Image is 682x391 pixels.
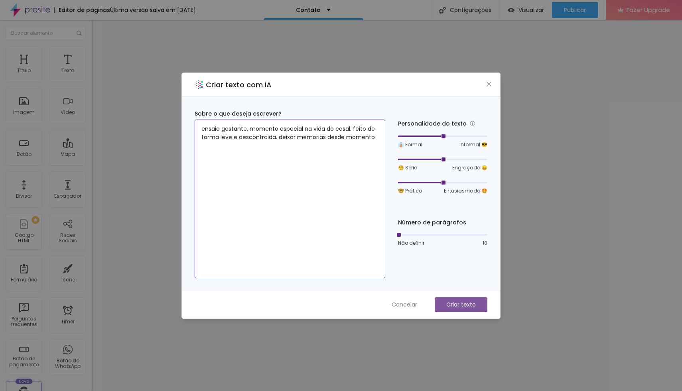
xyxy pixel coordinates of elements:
div: Personalidade do texto [398,119,487,128]
p: Criar texto [446,301,476,309]
span: close [486,81,492,87]
textarea: ensaio gestante, momento especial na vida do casal. feito de forma leve e descontraida. deixar me... [195,120,385,278]
span: Informal 😎 [459,141,487,148]
h2: Criar texto com IA [206,79,272,90]
button: Cancelar [384,297,425,312]
span: Entusiasmado 🤩 [444,187,487,195]
span: 🧐 Sério [398,164,417,171]
span: Engraçado 😄 [452,164,487,171]
button: Criar texto [435,297,487,312]
span: 10 [483,240,487,247]
span: Não definir [398,240,424,247]
span: Cancelar [392,301,417,309]
span: 👔 Formal [398,141,422,148]
div: Número de parágrafos [398,218,487,227]
span: 🤓 Prático [398,187,422,195]
div: Sobre o que deseja escrever? [195,110,385,118]
button: Close [485,80,493,88]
